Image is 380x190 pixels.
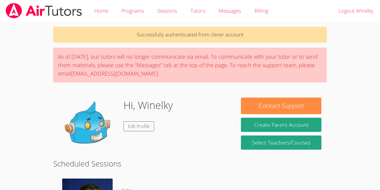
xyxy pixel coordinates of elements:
button: Contact Support [241,98,321,114]
img: default.png [59,98,119,158]
div: As of [DATE], our tutors will no longer communicate via email. To communicate with your tutor or ... [53,48,327,83]
a: Edit Profile [123,121,154,131]
h1: Hi, Winelky [123,98,173,113]
a: Select Teachers/Courses [241,135,321,150]
span: Messages [219,7,241,14]
img: airtutors_banner-c4298cdbf04f3fff15de1276eac7730deb9818008684d7c2e4769d2f7ddbe033.png [5,3,83,18]
h2: Scheduled Sessions [53,158,327,169]
button: Create Parent Account [241,118,321,132]
p: Successfully authenticated from clever account [53,27,327,43]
